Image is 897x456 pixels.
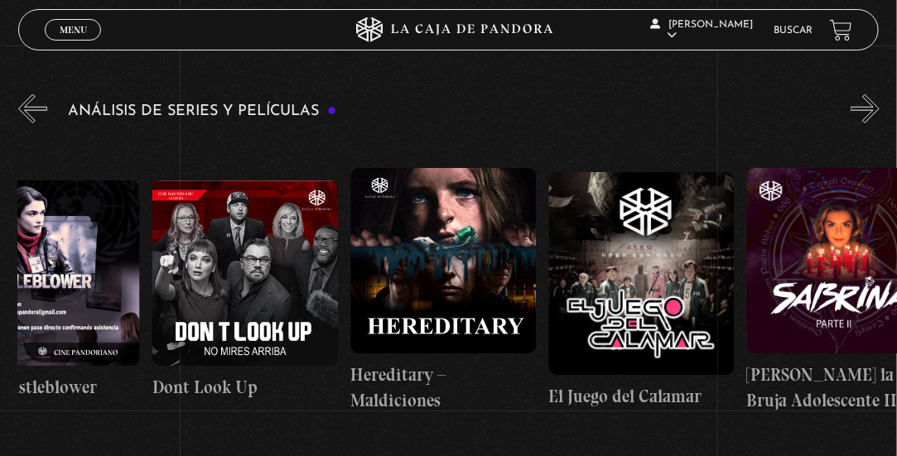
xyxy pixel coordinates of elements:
span: Menu [60,25,87,35]
a: View your shopping cart [830,19,852,41]
h3: Análisis de series y películas [68,103,337,119]
h4: Hereditary – Maldiciones [351,362,537,414]
h4: Dont Look Up [152,374,338,401]
a: El Juego del Calamar [549,136,735,444]
a: Hereditary – Maldiciones [351,136,537,444]
span: Cerrar [54,39,93,50]
a: Buscar [774,26,813,36]
a: Dont Look Up [152,136,338,444]
button: Next [851,94,880,123]
button: Previous [18,94,47,123]
h4: El Juego del Calamar [549,383,735,410]
span: [PERSON_NAME] [650,20,753,41]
